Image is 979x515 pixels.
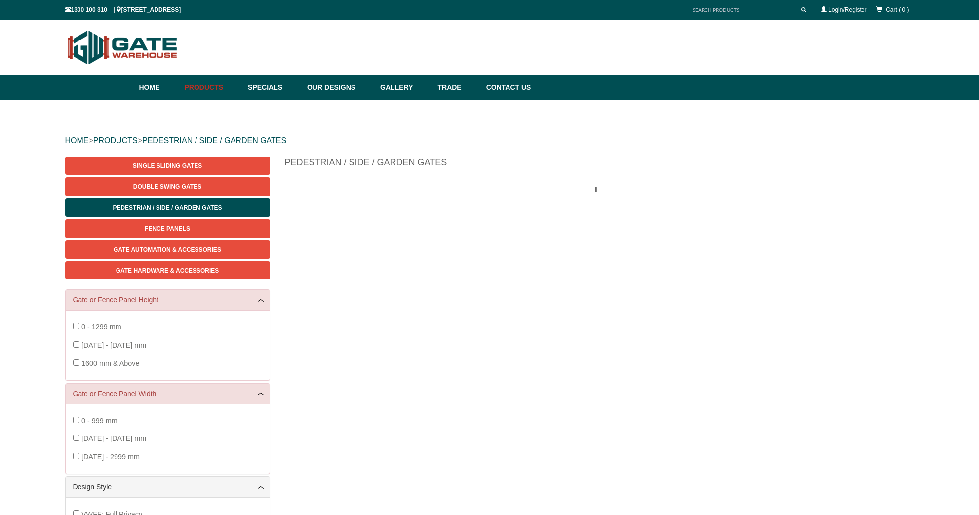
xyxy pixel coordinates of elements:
a: Gate Automation & Accessories [65,240,270,259]
span: [DATE] - [DATE] mm [81,435,146,442]
a: Gate Hardware & Accessories [65,261,270,279]
span: [DATE] - 2999 mm [81,453,140,461]
a: Single Sliding Gates [65,157,270,175]
img: Gate Warehouse [65,25,180,70]
span: [DATE] - [DATE] mm [81,341,146,349]
a: Pedestrian / Side / Garden Gates [65,198,270,217]
span: Gate Hardware & Accessories [116,267,219,274]
div: > > [65,125,914,157]
span: 0 - 1299 mm [81,323,121,331]
span: Fence Panels [145,225,190,232]
span: Gate Automation & Accessories [114,246,221,253]
a: Gallery [375,75,432,100]
a: Contact Us [481,75,531,100]
a: PRODUCTS [93,136,138,145]
a: PEDESTRIAN / SIDE / GARDEN GATES [142,136,286,145]
a: Gate or Fence Panel Height [73,295,262,305]
a: Login/Register [828,6,866,13]
span: Cart ( 0 ) [886,6,909,13]
a: Fence Panels [65,219,270,238]
a: Our Designs [302,75,375,100]
span: Pedestrian / Side / Garden Gates [113,204,222,211]
a: Double Swing Gates [65,177,270,196]
img: please_wait.gif [595,187,603,192]
input: SEARCH PRODUCTS [688,4,798,16]
span: 0 - 999 mm [81,417,117,425]
a: HOME [65,136,89,145]
span: Double Swing Gates [133,183,201,190]
a: Products [180,75,243,100]
span: 1600 mm & Above [81,359,140,367]
span: 1300 100 310 | [STREET_ADDRESS] [65,6,181,13]
a: Home [139,75,180,100]
a: Gate or Fence Panel Width [73,389,262,399]
a: Specials [243,75,302,100]
a: Design Style [73,482,262,492]
a: Trade [432,75,481,100]
span: Single Sliding Gates [133,162,202,169]
h1: Pedestrian / Side / Garden Gates [285,157,914,174]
